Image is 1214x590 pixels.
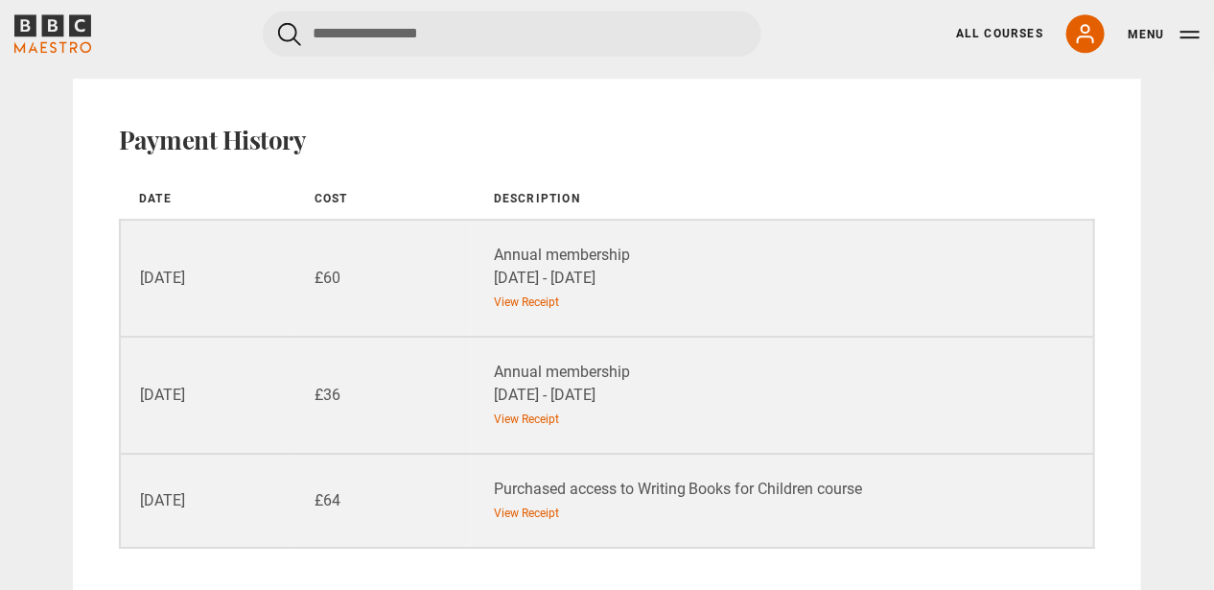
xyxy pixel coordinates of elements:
button: Toggle navigation [1128,25,1200,44]
td: [DATE] [120,220,295,337]
td: £64 [295,454,471,548]
div: Annual membership [DATE] - [DATE] [494,244,1092,290]
th: Description [471,178,1094,220]
td: £36 [295,337,471,454]
a: All Courses [956,25,1043,42]
div: Purchased access to Writing Books for Children course [494,478,1092,501]
h2: Payment History [119,125,1095,155]
svg: BBC Maestro [14,14,91,53]
th: Date [120,178,295,220]
a: View Receipt [494,505,559,522]
input: Search [263,11,761,57]
td: [DATE] [120,337,295,454]
a: View Receipt [494,411,559,428]
button: Submit the search query [278,22,301,46]
td: £60 [295,220,471,337]
th: Cost [295,178,471,220]
td: [DATE] [120,454,295,548]
a: View Receipt [494,294,559,311]
div: Annual membership [DATE] - [DATE] [494,361,1092,407]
